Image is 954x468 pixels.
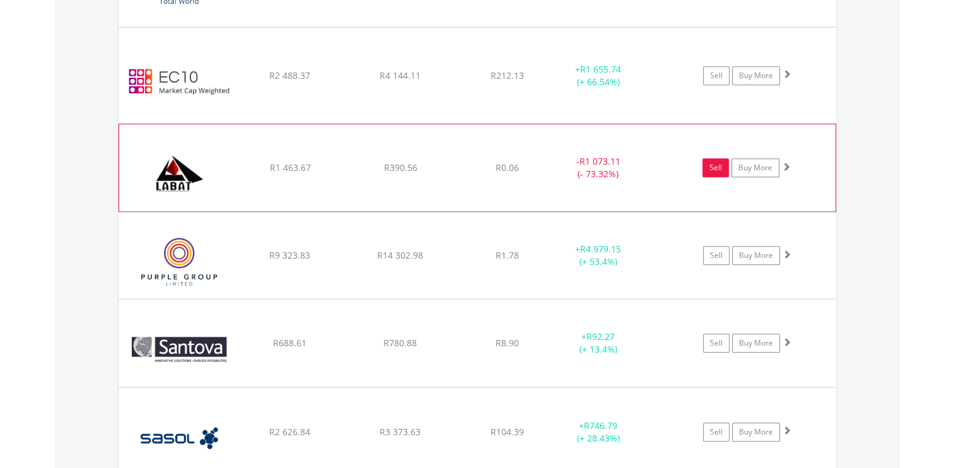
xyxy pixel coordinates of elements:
a: Sell [703,66,730,85]
a: Buy More [732,423,780,442]
span: R1 655.74 [580,63,621,75]
a: Sell [703,423,730,442]
span: R390.56 [383,161,417,173]
span: R780.88 [383,337,417,349]
span: R0.06 [496,161,519,173]
img: EC10.EC.EC10.png [125,44,233,119]
span: R2 488.37 [269,69,310,81]
span: R9 323.83 [269,249,310,261]
a: Sell [702,158,729,177]
span: R104.39 [491,426,524,438]
span: R4 979.15 [580,243,621,255]
a: Buy More [732,66,780,85]
a: Sell [703,246,730,265]
div: + (+ 13.4%) [551,331,646,356]
a: Buy More [731,158,779,177]
div: - (- 73.32%) [550,155,645,180]
span: R212.13 [491,69,524,81]
span: R92.27 [586,331,615,342]
img: EQU.ZA.PPE.png [125,228,233,296]
a: Sell [703,334,730,353]
span: R4 144.11 [380,69,421,81]
span: R2 626.84 [269,426,310,438]
span: R746.79 [584,419,617,431]
a: Buy More [732,334,780,353]
span: R1 463.67 [269,161,310,173]
span: R8.90 [496,337,519,349]
div: + (+ 53.4%) [551,243,646,268]
span: R1 073.11 [579,155,620,167]
a: Buy More [732,246,780,265]
span: R14 302.98 [377,249,423,261]
div: + (+ 28.43%) [551,419,646,445]
span: R688.61 [273,337,306,349]
img: EQU.ZA.SNV.png [125,315,233,383]
div: + (+ 66.54%) [551,63,646,88]
span: R3 373.63 [380,426,421,438]
img: EQU.ZA.LAB.png [125,140,234,208]
span: R1.78 [496,249,519,261]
